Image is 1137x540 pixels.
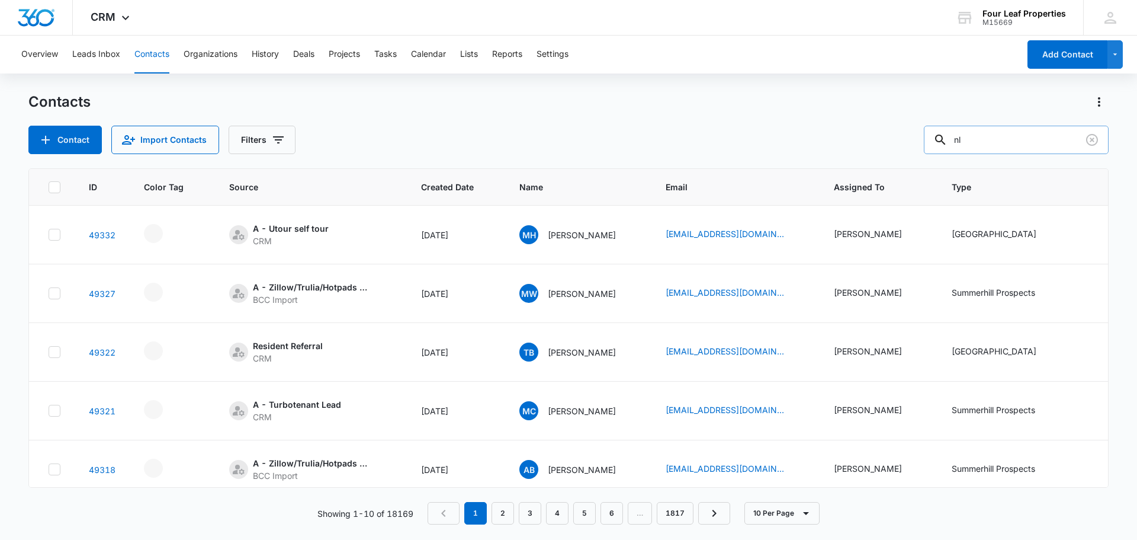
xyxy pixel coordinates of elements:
div: account name [982,9,1066,18]
div: Email - marleecollins021@gmail.com - Select to Edit Field [666,404,805,418]
div: [DATE] [421,464,491,476]
button: Calendar [411,36,446,74]
div: A - Utour self tour [253,222,329,235]
div: Name - Marlee Collins - Select to Edit Field [519,401,637,420]
div: [DATE] [421,346,491,359]
a: Navigate to contact details page for Marlee Collins [89,406,115,416]
p: [PERSON_NAME] [548,405,616,417]
div: Email - myleigh.rye@icloud.com - Select to Edit Field [666,286,805,301]
div: Name - Allison Bratcher - Select to Edit Field [519,460,637,479]
a: Navigate to contact details page for Tyrone Bedford [89,347,115,357]
div: Type - Summerhill Prospects - Select to Edit Field [952,286,1056,301]
div: CRM [253,235,329,247]
div: [DATE] [421,229,491,241]
div: [PERSON_NAME] [834,286,902,299]
a: [EMAIL_ADDRESS][DOMAIN_NAME] [666,228,784,240]
div: Summerhill Prospects [952,462,1035,475]
button: Add Contact [28,126,102,154]
p: [PERSON_NAME] [548,346,616,359]
button: Overview [21,36,58,74]
p: Showing 1-10 of 18169 [317,507,413,520]
div: [PERSON_NAME] [834,404,902,416]
div: Summerhill Prospects [952,404,1035,416]
a: [EMAIL_ADDRESS][DOMAIN_NAME] [666,345,784,357]
div: - - Select to Edit Field [144,283,184,302]
span: AB [519,460,538,479]
button: Tasks [374,36,397,74]
div: Summerhill Prospects [952,286,1035,299]
div: account id [982,18,1066,27]
div: Source - [object Object] - Select to Edit Field [229,222,350,247]
div: Type - Bluewood Ranch Prospect - Select to Edit Field [952,345,1058,359]
button: Clear [1083,130,1101,149]
a: Navigate to contact details page for Mateo Hernandez [89,230,115,240]
div: [PERSON_NAME] [834,462,902,475]
button: Lists [460,36,478,74]
div: Assigned To - Adam Schoenborn - Select to Edit Field [834,404,923,418]
div: [GEOGRAPHIC_DATA] [952,345,1036,357]
div: A - Zillow/Trulia/Hotpads Rent Connect [253,281,371,293]
p: [PERSON_NAME] [548,229,616,241]
button: Contacts [134,36,169,74]
span: Email [666,181,788,193]
div: Name - Mateo Hernandez - Select to Edit Field [519,225,637,244]
a: Navigate to contact details page for Allison Bratcher [89,465,115,475]
button: Settings [537,36,568,74]
button: History [252,36,279,74]
div: [DATE] [421,287,491,300]
div: Source - [object Object] - Select to Edit Field [229,340,344,365]
div: Source - [object Object] - Select to Edit Field [229,457,393,482]
button: Actions [1090,92,1109,111]
span: MC [519,401,538,420]
span: Name [519,181,620,193]
a: Page 4 [546,502,568,525]
div: A - Turbotenant Lead [253,398,341,411]
p: [PERSON_NAME] [548,287,616,300]
div: BCC Import [253,469,371,482]
div: Name - Myleigh Watson - Select to Edit Field [519,284,637,303]
div: Resident Referral [253,340,323,352]
div: A - Zillow/Trulia/Hotpads Rent Connect [253,457,371,469]
input: Search Contacts [924,126,1109,154]
div: [PERSON_NAME] [834,228,902,240]
div: [GEOGRAPHIC_DATA] [952,228,1036,240]
div: Assigned To - Adam Schoenborn - Select to Edit Field [834,286,923,301]
button: Reports [492,36,522,74]
button: Leads Inbox [72,36,120,74]
div: Assigned To - Felicia Johnson - Select to Edit Field [834,228,923,242]
div: Assigned To - Felicia Johnson - Select to Edit Field [834,345,923,359]
div: CRM [253,411,341,423]
div: Email - allisonspooner91@gmail.com - Select to Edit Field [666,462,805,477]
span: Assigned To [834,181,906,193]
span: Type [952,181,1074,193]
span: Created Date [421,181,474,193]
p: [PERSON_NAME] [548,464,616,476]
span: ID [89,181,98,193]
a: Navigate to contact details page for Myleigh Watson [89,289,115,299]
div: Source - [object Object] - Select to Edit Field [229,281,393,306]
div: - - Select to Edit Field [144,459,184,478]
div: [PERSON_NAME] [834,345,902,357]
a: Page 6 [600,502,623,525]
div: - - Select to Edit Field [144,224,184,243]
h1: Contacts [28,93,91,111]
span: CRM [91,11,115,23]
div: Email - datboy043@gmail.com - Select to Edit Field [666,345,805,359]
span: TB [519,343,538,362]
a: Page 2 [492,502,514,525]
a: [EMAIL_ADDRESS][DOMAIN_NAME] [666,462,784,475]
span: MW [519,284,538,303]
a: Page 5 [573,502,596,525]
a: Page 3 [519,502,541,525]
a: Next Page [698,502,730,525]
div: BCC Import [253,293,371,306]
div: Source - [object Object] - Select to Edit Field [229,398,362,423]
nav: Pagination [428,502,730,525]
div: - - Select to Edit Field [144,341,184,360]
a: [EMAIL_ADDRESS][DOMAIN_NAME] [666,404,784,416]
span: Color Tag [144,181,184,193]
a: Page 1817 [657,502,693,525]
button: Deals [293,36,314,74]
span: MH [519,225,538,244]
a: [EMAIL_ADDRESS][DOMAIN_NAME] [666,286,784,299]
